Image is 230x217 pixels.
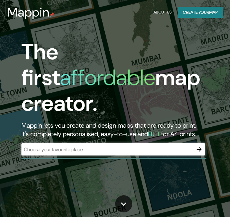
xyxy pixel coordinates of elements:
input: Choose your favourite place [21,146,193,153]
h1: The first map creator. [21,39,205,121]
h3: Mappin [7,5,50,20]
h2: Mappin lets you create and design maps that are ready to print. It's completely personalised, eas... [21,121,205,138]
button: Create yourmap [178,7,223,18]
iframe: Help widget launcher [175,193,223,210]
button: About Us [152,7,173,18]
img: mappin-pin [50,12,55,17]
h5: FREE [148,130,161,138]
h1: affordable [60,63,155,92]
